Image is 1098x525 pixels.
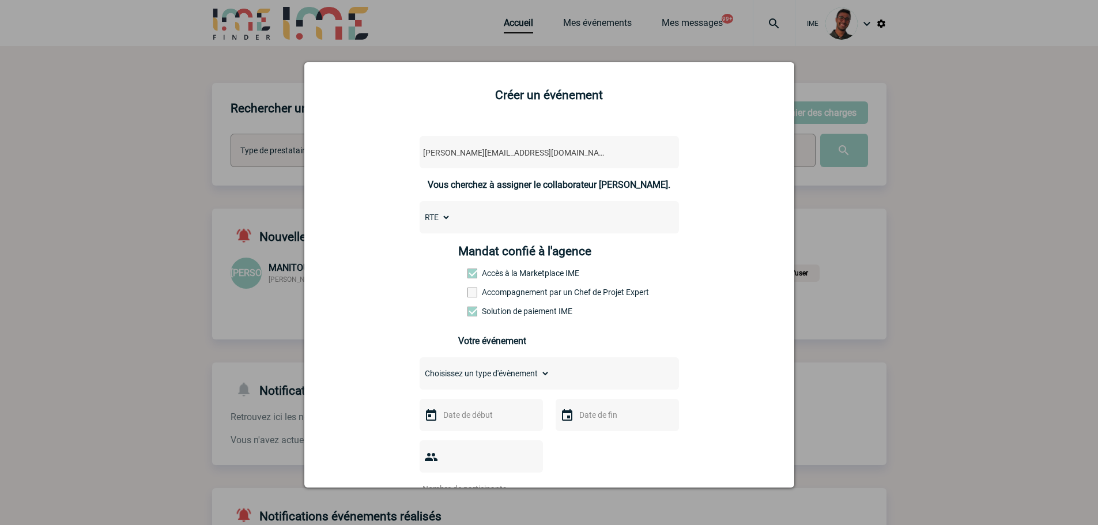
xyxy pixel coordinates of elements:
[458,244,591,258] h4: Mandat confié à l'agence
[467,307,518,316] label: Conformité aux process achat client, Prise en charge de la facturation, Mutualisation de plusieur...
[420,481,528,496] input: Nombre de participants
[418,145,620,161] span: betty.arrouch@rte-france.com
[467,288,518,297] label: Prestation payante
[576,407,656,422] input: Date de fin
[420,179,679,190] p: Vous cherchez à assigner le collaborateur [PERSON_NAME].
[440,407,520,422] input: Date de début
[458,335,640,346] h3: Votre événement
[467,269,518,278] label: Accès à la Marketplace IME
[319,88,780,102] h2: Créer un événement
